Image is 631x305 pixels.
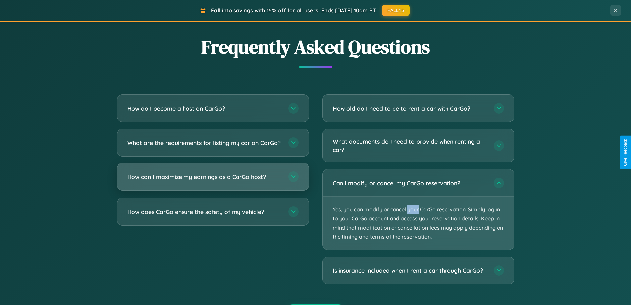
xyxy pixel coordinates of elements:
h3: What documents do I need to provide when renting a car? [333,137,487,154]
div: Give Feedback [623,139,628,166]
h3: Is insurance included when I rent a car through CarGo? [333,267,487,275]
span: Fall into savings with 15% off for all users! Ends [DATE] 10am PT. [211,7,377,14]
h3: Can I modify or cancel my CarGo reservation? [333,179,487,187]
p: Yes, you can modify or cancel your CarGo reservation. Simply log in to your CarGo account and acc... [323,197,514,250]
h3: How does CarGo ensure the safety of my vehicle? [127,208,282,216]
button: FALL15 [382,5,410,16]
h2: Frequently Asked Questions [117,34,514,60]
h3: How old do I need to be to rent a car with CarGo? [333,104,487,113]
h3: How do I become a host on CarGo? [127,104,282,113]
h3: How can I maximize my earnings as a CarGo host? [127,173,282,181]
h3: What are the requirements for listing my car on CarGo? [127,139,282,147]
